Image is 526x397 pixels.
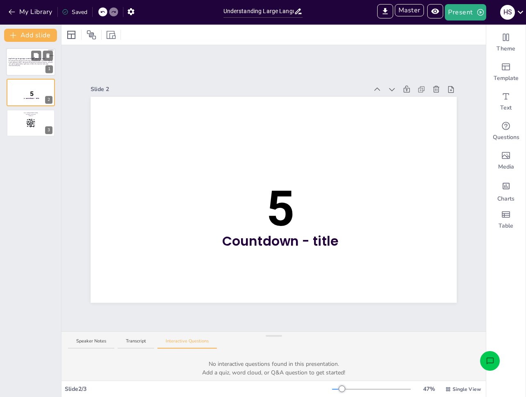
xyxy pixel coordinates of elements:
[499,222,513,230] span: Table
[76,368,471,377] p: Add a quiz, word cloud, or Q&A question to get started!
[7,110,55,137] div: 3
[419,385,439,393] div: 47 %
[377,4,393,21] span: Export to PowerPoint
[493,133,519,141] span: Questions
[486,57,526,87] div: Add ready made slides
[500,5,515,20] div: h s
[7,79,55,106] div: 2
[498,163,514,171] span: Media
[43,50,53,60] button: Delete Slide
[395,4,424,16] button: Master
[223,5,294,17] input: Insert title
[266,180,294,237] span: 5
[24,112,38,116] span: Go to [URL][DOMAIN_NAME] and login with code: hassoun
[118,338,154,349] button: Transcript
[486,146,526,176] div: Add images, graphics, shapes or video
[24,97,39,99] span: Countdown - title
[9,60,53,65] p: This presentation will guide you through an engaging quiz focused on Language Learning Models (LL...
[105,28,117,41] div: Resize presentation
[427,4,445,21] span: Preview Presentation
[445,4,486,21] button: Present
[65,28,78,41] div: Layout
[500,4,515,21] button: h s
[62,8,87,16] div: Saved
[453,386,481,393] span: Single View
[486,176,526,205] div: Add charts and graphs
[486,87,526,116] div: Add text boxes
[46,66,53,73] div: 1
[486,116,526,146] div: Get real-time input from your audience
[494,74,519,82] span: Template
[6,5,56,18] button: My Library
[31,50,41,60] button: Duplicate Slide
[68,338,114,349] button: Speaker Notes
[45,96,52,104] div: 2
[497,195,515,203] span: Charts
[496,45,515,53] span: Theme
[9,57,45,60] strong: Exploring Language Learning Models: A Quiz
[486,28,526,57] div: Change the overall theme
[222,232,339,250] span: Countdown - title
[157,338,217,349] button: Interactive Questions
[395,4,428,21] span: Enter Master Mode
[486,205,526,235] div: Add a table
[500,104,512,112] span: Text
[91,85,368,94] div: Slide 2
[9,65,53,66] p: Generated with [URL]
[76,360,471,368] p: No interactive questions found in this presentation.
[4,29,57,42] button: Add slide
[87,30,96,40] span: Position
[480,351,500,371] button: Open assistant chat
[45,126,52,134] div: 3
[65,385,332,393] div: Slide 2 / 3
[30,90,34,97] span: 5
[6,48,55,76] div: 1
